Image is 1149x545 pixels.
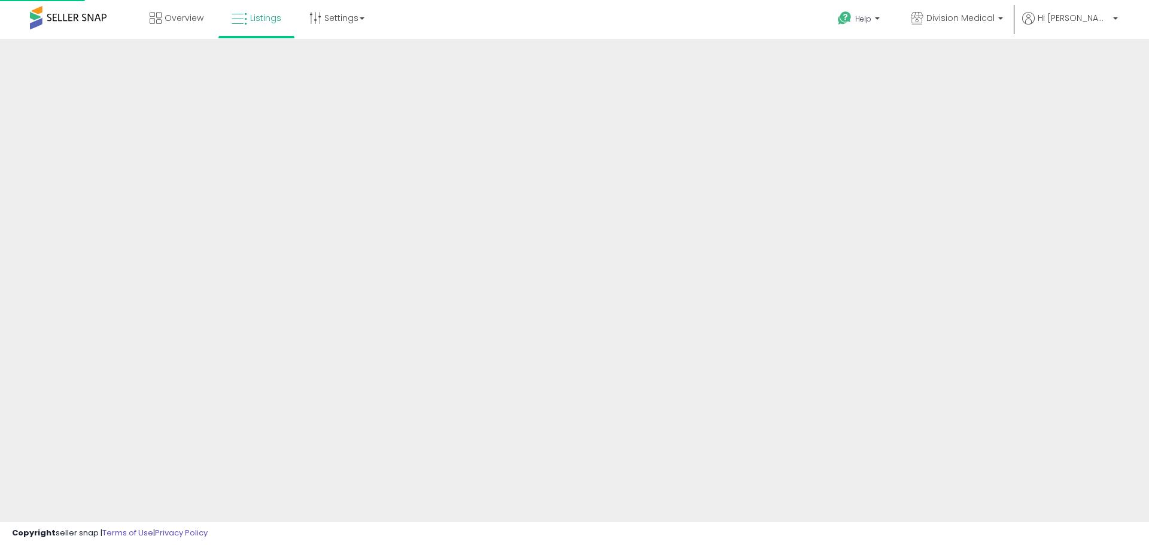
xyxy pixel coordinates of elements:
[837,11,852,26] i: Get Help
[165,12,203,24] span: Overview
[12,527,56,538] strong: Copyright
[1038,12,1110,24] span: Hi [PERSON_NAME]
[828,2,892,39] a: Help
[855,14,871,24] span: Help
[250,12,281,24] span: Listings
[926,12,995,24] span: Division Medical
[1022,12,1118,39] a: Hi [PERSON_NAME]
[12,528,208,539] div: seller snap | |
[155,527,208,538] a: Privacy Policy
[102,527,153,538] a: Terms of Use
